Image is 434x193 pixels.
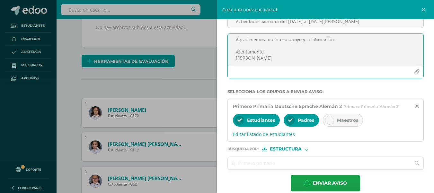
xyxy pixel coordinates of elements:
span: Primero Primaria 'Alemán 2' [343,104,399,109]
textarea: Estimados padres de familia de Primero de Primaria: Reciban un cordial saludo. A continuación, le... [228,34,424,66]
input: Titulo [228,15,424,28]
span: Búsqueda por : [227,147,259,151]
span: Primero Primaria Deutsche Sprache Alemán 2 [233,103,342,109]
span: Editar listado de estudiantes [233,131,419,137]
label: Selecciona los grupos a enviar aviso : [227,89,424,94]
input: Ej. Primero primaria [228,157,411,169]
span: Padres [298,117,314,123]
span: Enviar aviso [313,175,347,191]
button: Enviar aviso [291,175,360,191]
span: Estudiantes [247,117,275,123]
span: Maestros [337,117,358,123]
span: Estructura [270,147,302,151]
div: [object Object] [262,147,310,151]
